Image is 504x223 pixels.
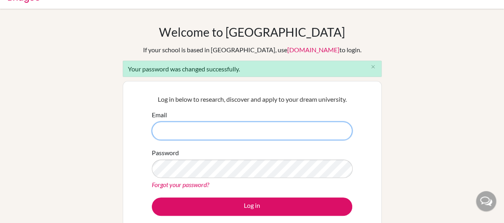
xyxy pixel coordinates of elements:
p: Log in below to research, discover and apply to your dream university. [152,95,352,104]
label: Email [152,110,167,120]
label: Password [152,148,179,158]
button: Close [365,61,381,73]
div: Your password was changed successfully. [123,61,382,77]
a: Forgot your password? [152,181,209,188]
button: Log in [152,197,352,216]
div: If your school is based in [GEOGRAPHIC_DATA], use to login. [143,45,361,55]
a: [DOMAIN_NAME] [287,46,339,53]
h1: Welcome to [GEOGRAPHIC_DATA] [159,25,345,39]
i: close [370,64,376,70]
span: Help [18,6,34,13]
